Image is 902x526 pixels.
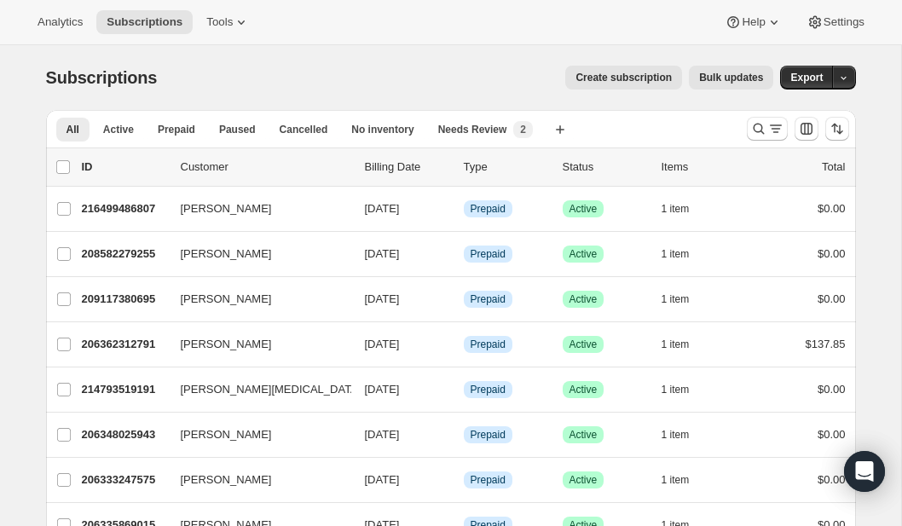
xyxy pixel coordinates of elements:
button: Analytics [27,10,93,34]
div: IDCustomerBilling DateTypeStatusItemsTotal [82,159,846,176]
span: [DATE] [365,338,400,350]
span: Prepaid [471,247,506,261]
span: 1 item [662,247,690,261]
button: Help [714,10,792,34]
span: Analytics [38,15,83,29]
span: 1 item [662,202,690,216]
button: [PERSON_NAME][MEDICAL_DATA] [171,376,341,403]
span: Tools [206,15,233,29]
span: 1 item [662,383,690,396]
span: 1 item [662,428,690,442]
div: Type [464,159,549,176]
p: ID [82,159,167,176]
span: [DATE] [365,383,400,396]
button: [PERSON_NAME] [171,240,341,268]
span: $0.00 [818,202,846,215]
p: 209117380695 [82,291,167,308]
div: 208582279255[PERSON_NAME][DATE]InfoPrepaidSuccessActive1 item$0.00 [82,242,846,266]
span: $0.00 [818,383,846,396]
span: Needs Review [438,123,507,136]
div: 214793519191[PERSON_NAME][MEDICAL_DATA][DATE]InfoPrepaidSuccessActive1 item$0.00 [82,378,846,402]
span: [DATE] [365,428,400,441]
span: $0.00 [818,473,846,486]
span: Export [790,71,823,84]
p: 206362312791 [82,336,167,353]
span: 1 item [662,292,690,306]
span: Active [570,383,598,396]
span: [PERSON_NAME] [181,246,272,263]
span: Prepaid [471,292,506,306]
button: [PERSON_NAME] [171,421,341,448]
button: 1 item [662,332,708,356]
span: $137.85 [806,338,846,350]
span: Prepaid [471,338,506,351]
span: No inventory [351,123,413,136]
button: Customize table column order and visibility [795,117,818,141]
p: Status [563,159,648,176]
span: [PERSON_NAME] [181,426,272,443]
div: 209117380695[PERSON_NAME][DATE]InfoPrepaidSuccessActive1 item$0.00 [82,287,846,311]
span: Active [570,202,598,216]
span: Active [570,473,598,487]
span: Cancelled [280,123,328,136]
span: Prepaid [471,473,506,487]
p: 206348025943 [82,426,167,443]
button: 1 item [662,287,708,311]
span: Subscriptions [46,68,158,87]
span: [DATE] [365,473,400,486]
button: [PERSON_NAME] [171,466,341,494]
span: All [66,123,79,136]
span: [PERSON_NAME] [181,336,272,353]
p: 208582279255 [82,246,167,263]
button: 1 item [662,423,708,447]
button: [PERSON_NAME] [171,331,341,358]
span: Prepaid [471,202,506,216]
span: Active [570,292,598,306]
span: Bulk updates [699,71,763,84]
div: Open Intercom Messenger [844,451,885,492]
span: [PERSON_NAME] [181,291,272,308]
span: Active [103,123,134,136]
div: 206333247575[PERSON_NAME][DATE]InfoPrepaidSuccessActive1 item$0.00 [82,468,846,492]
span: $0.00 [818,292,846,305]
span: Subscriptions [107,15,182,29]
span: [PERSON_NAME] [181,471,272,488]
div: 206362312791[PERSON_NAME][DATE]InfoPrepaidSuccessActive1 item$137.85 [82,332,846,356]
span: [PERSON_NAME] [181,200,272,217]
button: Sort the results [825,117,849,141]
p: 214793519191 [82,381,167,398]
span: Active [570,428,598,442]
button: Tools [196,10,260,34]
p: 216499486807 [82,200,167,217]
button: [PERSON_NAME] [171,195,341,223]
span: Settings [824,15,864,29]
div: Items [662,159,747,176]
button: 1 item [662,242,708,266]
span: Active [570,247,598,261]
span: Prepaid [471,428,506,442]
span: [DATE] [365,292,400,305]
div: 206348025943[PERSON_NAME][DATE]InfoPrepaidSuccessActive1 item$0.00 [82,423,846,447]
button: Create subscription [565,66,682,90]
p: Total [822,159,845,176]
button: Bulk updates [689,66,773,90]
span: 1 item [662,473,690,487]
p: Customer [181,159,351,176]
span: $0.00 [818,428,846,441]
button: Subscriptions [96,10,193,34]
span: Create subscription [575,71,672,84]
span: Active [570,338,598,351]
span: [PERSON_NAME][MEDICAL_DATA] [181,381,361,398]
span: [DATE] [365,202,400,215]
span: Prepaid [471,383,506,396]
button: 1 item [662,468,708,492]
span: Prepaid [158,123,195,136]
button: Settings [796,10,875,34]
p: Billing Date [365,159,450,176]
span: [DATE] [365,247,400,260]
span: 2 [520,123,526,136]
button: 1 item [662,378,708,402]
span: Paused [219,123,256,136]
span: Help [742,15,765,29]
div: 216499486807[PERSON_NAME][DATE]InfoPrepaidSuccessActive1 item$0.00 [82,197,846,221]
